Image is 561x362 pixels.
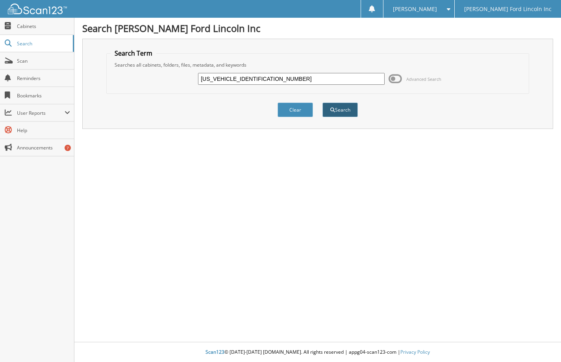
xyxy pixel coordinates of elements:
span: Scan123 [206,349,224,355]
div: © [DATE]-[DATE] [DOMAIN_NAME]. All rights reserved | appg04-scan123-com | [74,343,561,362]
div: Searches all cabinets, folders, files, metadata, and keywords [111,62,525,68]
h1: Search [PERSON_NAME] Ford Lincoln Inc [82,22,553,35]
button: Clear [278,103,313,117]
span: User Reports [17,110,65,116]
a: Privacy Policy [400,349,430,355]
span: Cabinets [17,23,70,30]
span: Help [17,127,70,134]
img: scan123-logo-white.svg [8,4,67,14]
legend: Search Term [111,49,156,58]
span: Scan [17,58,70,64]
span: Reminders [17,75,70,82]
div: 7 [65,145,71,151]
span: Announcements [17,144,70,151]
span: Advanced Search [406,76,441,82]
button: Search [322,103,358,117]
span: [PERSON_NAME] [393,7,437,11]
span: Search [17,40,69,47]
span: Bookmarks [17,92,70,99]
span: [PERSON_NAME] Ford Lincoln Inc [464,7,552,11]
